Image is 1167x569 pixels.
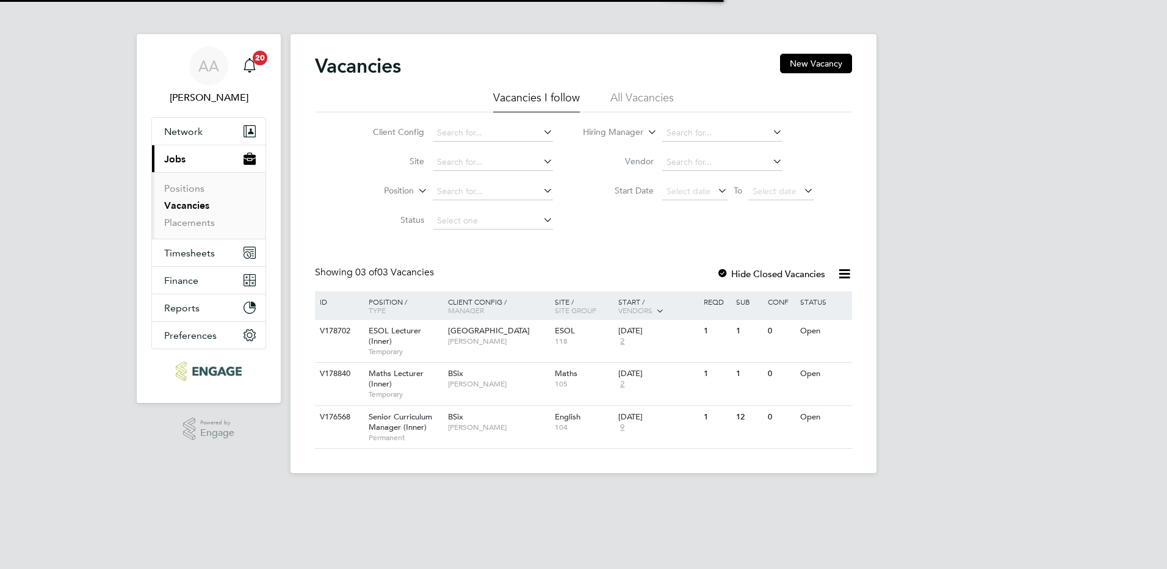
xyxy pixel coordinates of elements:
span: 03 of [355,266,377,278]
div: 12 [733,406,765,429]
a: Placements [164,217,215,228]
div: 1 [701,406,732,429]
div: 0 [765,406,797,429]
span: BSix [448,368,463,379]
span: 2 [618,379,626,390]
div: 1 [733,320,765,342]
img: ncclondon-logo-retina.png [176,361,241,381]
span: [PERSON_NAME] [448,422,549,432]
label: Hide Closed Vacancies [717,268,825,280]
div: Showing [315,266,436,279]
input: Search for... [662,125,782,142]
label: Position [344,185,414,197]
button: Reports [152,294,266,321]
a: AA[PERSON_NAME] [151,46,266,105]
div: Reqd [701,291,732,312]
input: Search for... [433,125,553,142]
span: Jobs [164,153,186,165]
span: 104 [555,422,613,432]
label: Client Config [354,126,424,137]
input: Search for... [662,154,782,171]
div: ID [317,291,359,312]
label: Vendor [583,156,654,167]
div: 1 [701,363,732,385]
span: 9 [618,422,626,433]
span: Permanent [369,433,442,443]
span: Type [369,305,386,315]
span: Manager [448,305,484,315]
span: English [555,411,580,422]
span: 2 [618,336,626,347]
span: ESOL Lecturer (Inner) [369,325,421,346]
div: 1 [701,320,732,342]
div: [DATE] [618,412,698,422]
div: Conf [765,291,797,312]
li: All Vacancies [610,90,674,112]
input: Search for... [433,154,553,171]
span: Alison Arnaud [151,90,266,105]
input: Search for... [433,183,553,200]
div: Open [797,320,850,342]
div: [DATE] [618,326,698,336]
button: New Vacancy [780,54,852,73]
span: Temporary [369,390,442,399]
a: Positions [164,183,204,194]
span: [PERSON_NAME] [448,379,549,389]
div: 1 [733,363,765,385]
span: BSix [448,411,463,422]
div: Client Config / [445,291,552,321]
button: Timesheets [152,239,266,266]
label: Site [354,156,424,167]
span: Maths Lecturer (Inner) [369,368,424,389]
span: Network [164,126,203,137]
div: Jobs [152,172,266,239]
label: Status [354,214,424,225]
a: Vacancies [164,200,209,211]
span: 03 Vacancies [355,266,434,278]
div: 0 [765,320,797,342]
span: Senior Curriculum Manager (Inner) [369,411,432,432]
span: Powered by [200,418,234,428]
label: Start Date [583,185,654,196]
button: Jobs [152,145,266,172]
span: Maths [555,368,577,379]
div: Open [797,363,850,385]
div: Status [797,291,850,312]
span: Preferences [164,330,217,341]
span: [PERSON_NAME] [448,336,549,346]
div: Site / [552,291,616,321]
span: Timesheets [164,247,215,259]
div: [DATE] [618,369,698,379]
span: Select date [753,186,797,197]
button: Network [152,118,266,145]
div: V178840 [317,363,359,385]
span: [GEOGRAPHIC_DATA] [448,325,530,336]
nav: Main navigation [137,34,281,403]
div: Open [797,406,850,429]
span: To [730,183,746,198]
a: Go to home page [151,361,266,381]
span: Engage [200,428,234,438]
span: Site Group [555,305,596,315]
span: 105 [555,379,613,389]
div: V178702 [317,320,359,342]
span: 20 [253,51,267,65]
div: V176568 [317,406,359,429]
input: Select one [433,212,553,230]
span: Temporary [369,347,442,357]
label: Hiring Manager [573,126,643,139]
button: Preferences [152,322,266,349]
a: Powered byEngage [183,418,235,441]
span: Vendors [618,305,652,315]
span: ESOL [555,325,575,336]
button: Finance [152,267,266,294]
span: Finance [164,275,198,286]
span: 118 [555,336,613,346]
h2: Vacancies [315,54,401,78]
div: 0 [765,363,797,385]
li: Vacancies I follow [493,90,580,112]
span: AA [198,58,219,74]
span: Reports [164,302,200,314]
div: Position / [359,291,445,321]
div: Sub [733,291,765,312]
